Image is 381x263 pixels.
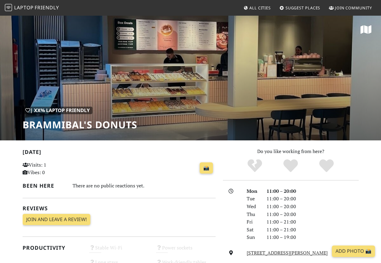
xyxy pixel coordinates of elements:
[243,187,263,195] div: Mon
[243,195,263,203] div: Tue
[23,161,82,177] p: Visits: 1 Vibes: 0
[332,246,375,257] a: Add Photo 📸
[152,243,219,258] div: Power sockets
[263,195,362,203] div: 11:00 – 20:00
[241,2,273,13] a: All Cities
[263,226,362,234] div: 11:00 – 21:00
[23,149,216,158] h2: [DATE]
[263,211,362,218] div: 11:00 – 20:00
[23,183,65,189] h2: Been here
[243,203,263,211] div: Wed
[23,205,216,211] h2: Reviews
[243,218,263,226] div: Fri
[247,249,328,256] a: [STREET_ADDRESS][PERSON_NAME]
[326,2,374,13] a: Join Community
[23,245,82,251] h2: Productivity
[243,211,263,218] div: Thu
[14,4,34,11] span: Laptop
[249,5,271,11] span: All Cities
[5,4,12,11] img: LaptopFriendly
[23,119,137,130] h1: Brammibal's Donuts
[263,187,362,195] div: 11:00 – 20:00
[200,162,213,174] a: 📸
[5,3,59,13] a: LaptopFriendly LaptopFriendly
[308,158,344,174] div: Definitely!
[86,243,152,258] div: Stable Wi-Fi
[263,218,362,226] div: 11:00 – 21:00
[263,233,362,241] div: 11:00 – 19:00
[286,5,320,11] span: Suggest Places
[277,2,323,13] a: Suggest Places
[263,203,362,211] div: 11:00 – 20:00
[223,148,359,155] p: Do you like working from here?
[243,233,263,241] div: Sun
[273,158,309,174] div: Yes
[335,5,372,11] span: Join Community
[23,107,92,114] div: | XX% Laptop Friendly
[23,214,90,225] a: Join and leave a review!
[237,158,273,174] div: No
[35,4,59,11] span: Friendly
[73,181,216,190] div: There are no public reactions yet.
[243,226,263,234] div: Sat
